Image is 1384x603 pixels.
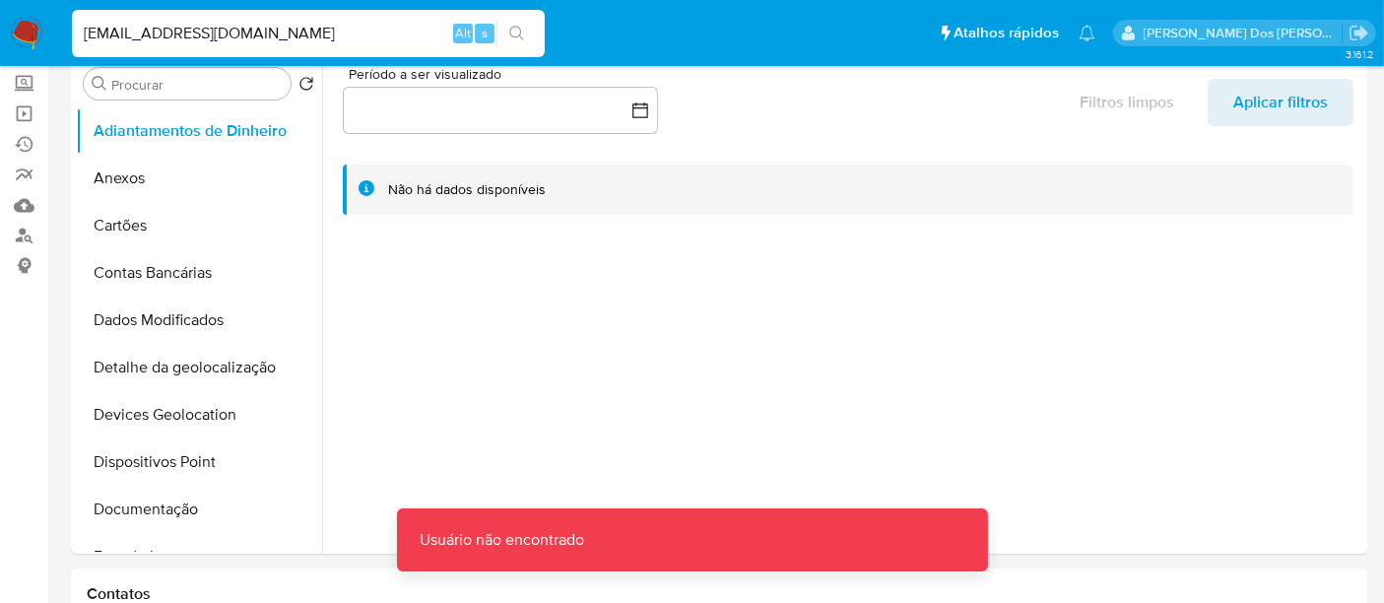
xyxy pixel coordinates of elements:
span: Alt [455,24,471,42]
input: Pesquise usuários ou casos... [72,21,545,46]
span: Atalhos rápidos [954,23,1059,43]
button: Documentação [76,486,322,533]
button: Procurar [92,76,107,92]
button: Contas Bancárias [76,249,322,297]
button: Adiantamentos de Dinheiro [76,107,322,155]
button: Devices Geolocation [76,391,322,438]
a: Sair [1349,23,1369,43]
span: s [482,24,488,42]
button: Cartões [76,202,322,249]
button: Dispositivos Point [76,438,322,486]
button: Detalhe da geolocalização [76,344,322,391]
p: Usuário não encontrado [397,508,609,571]
button: Retornar ao pedido padrão [298,76,314,98]
input: Procurar [111,76,283,94]
button: Empréstimos [76,533,322,580]
p: renato.lopes@mercadopago.com.br [1144,24,1343,42]
span: 3.161.2 [1346,46,1374,62]
button: search-icon [496,20,537,47]
button: Dados Modificados [76,297,322,344]
button: Anexos [76,155,322,202]
a: Notificações [1079,25,1095,41]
